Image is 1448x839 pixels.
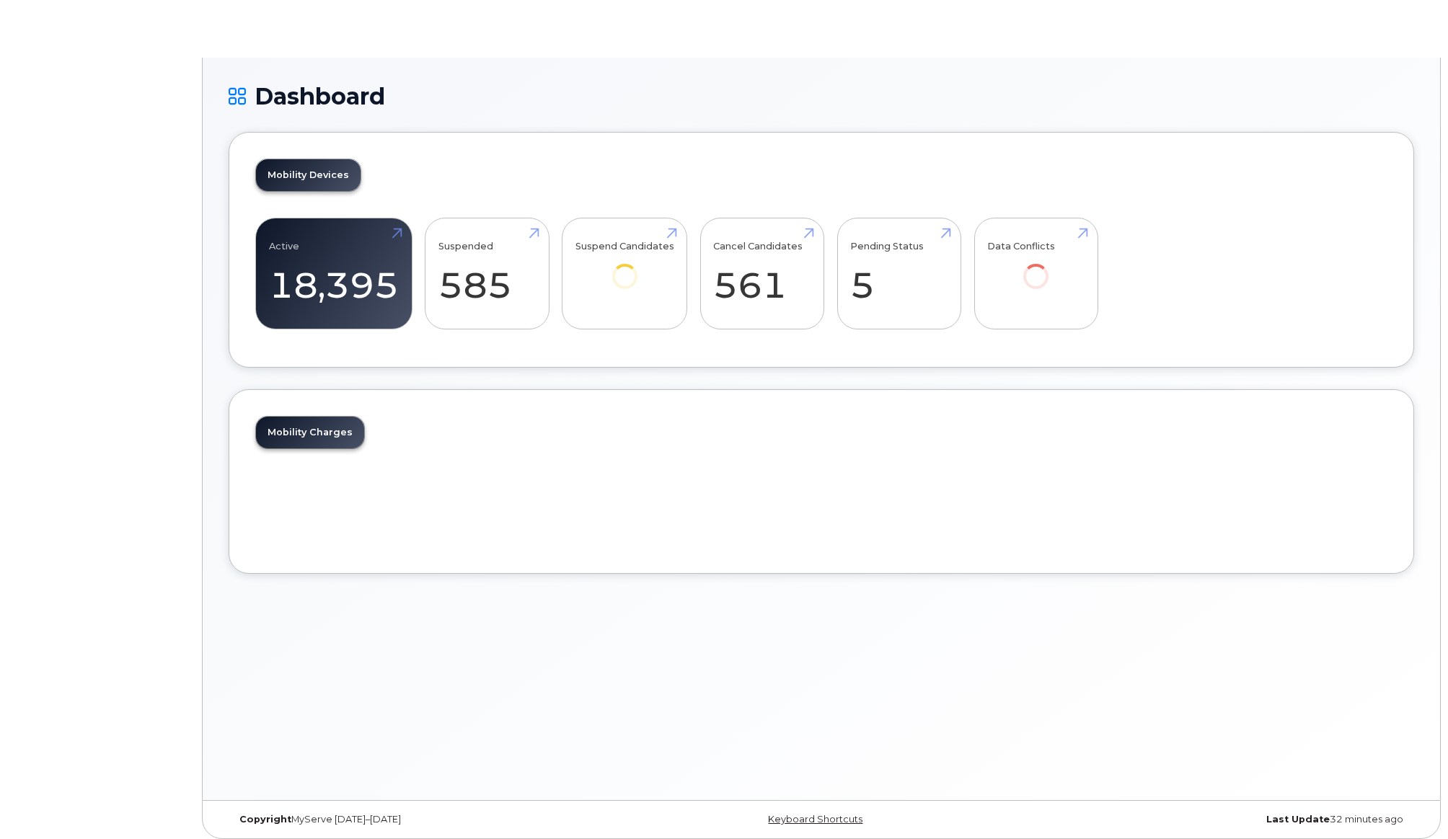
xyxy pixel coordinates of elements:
a: Mobility Devices [256,159,361,191]
div: MyServe [DATE]–[DATE] [229,814,624,825]
strong: Copyright [239,814,291,825]
a: Suspended 585 [438,226,536,321]
a: Cancel Candidates 561 [713,226,811,321]
a: Keyboard Shortcuts [768,814,862,825]
div: 32 minutes ago [1019,814,1414,825]
a: Pending Status 5 [850,226,948,321]
h1: Dashboard [229,84,1414,109]
a: Active 18,395 [269,226,399,321]
a: Mobility Charges [256,417,364,448]
strong: Last Update [1266,814,1330,825]
a: Data Conflicts [987,226,1085,309]
a: Suspend Candidates [575,226,674,309]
